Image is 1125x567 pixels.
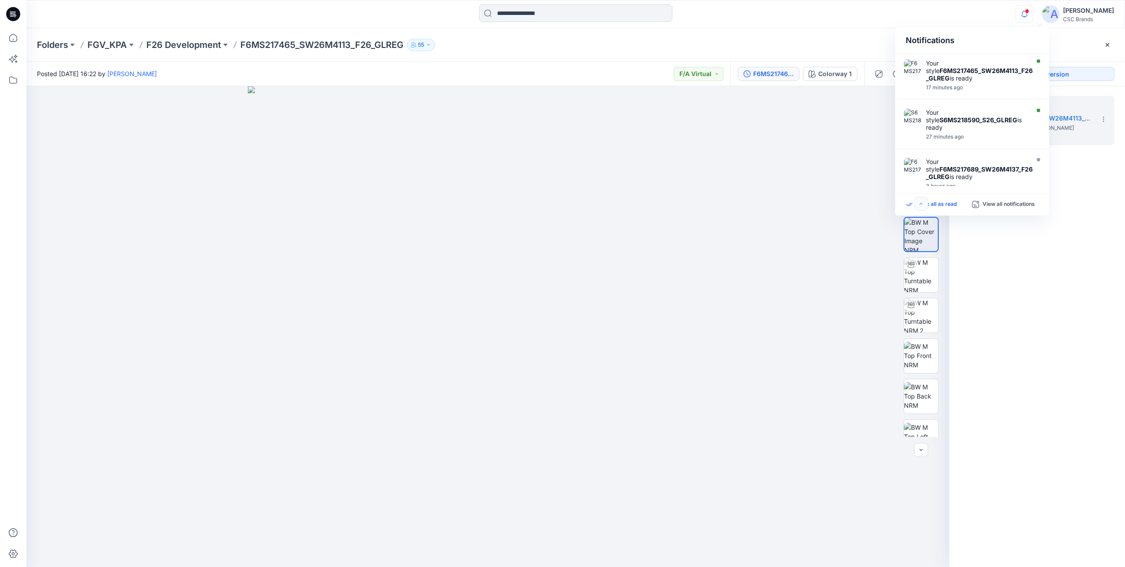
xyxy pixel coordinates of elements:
p: View all notifications [983,201,1035,209]
div: Your style is ready [926,158,1035,180]
a: F26 Development [146,39,221,51]
span: Posted [DATE] 16:22 by [37,69,157,78]
p: F6MS217465_SW26M4113_F26_GLREG [240,39,403,51]
img: eyJhbGciOiJIUzI1NiIsImtpZCI6IjAiLCJzbHQiOiJzZXMiLCJ0eXAiOiJKV1QifQ.eyJkYXRhIjp7InR5cGUiOiJzdG9yYW... [248,86,728,567]
div: Tuesday, August 26, 2025 16:15 [926,134,1027,140]
button: Close [1104,41,1111,48]
img: BW M Top Back NRM [904,382,938,410]
a: FGV_KPA [87,39,127,51]
div: Colorway 1 [818,69,852,79]
div: F6MS217465_SW26M4113_F26_GLREG_VFA [753,69,794,79]
div: [PERSON_NAME] [1063,5,1114,16]
strong: F6MS217689_SW26M4137_F26_GLREG [926,165,1033,180]
a: Folders [37,39,68,51]
button: F6MS217465_SW26M4113_F26_GLREG_VFA [738,67,799,81]
strong: S6MS218590_S26_GLREG [940,116,1017,124]
img: BW M Top Front NRM [904,342,938,369]
div: Your style is ready [926,59,1035,82]
strong: F6MS217465_SW26M4113_F26_GLREG [926,67,1033,82]
div: Tuesday, August 26, 2025 13:50 [926,183,1035,189]
div: CSC Brands [1063,16,1114,22]
div: Your style is ready [926,109,1027,131]
img: BW M Top Cover Image NRM [904,218,938,251]
img: S6MS218590_S26_GLREG_VP1 [904,109,922,126]
img: BW M Top Turntable NRM 2 [904,298,938,333]
a: [PERSON_NAME] [107,70,157,77]
img: F6MS217465_SW26M4113_F26_GLREG_VFA [904,59,922,77]
div: Tuesday, August 26, 2025 16:24 [926,84,1035,91]
div: Notifications [895,27,1049,54]
img: F6MS217689_SW26M4137_F26_GLREG_VFA [904,158,922,176]
img: BW M Top Left NRM [904,423,938,450]
p: Mark all as read [916,201,957,209]
button: Colorway 1 [803,67,857,81]
button: Details [889,67,904,81]
img: BW M Top Turntable NRM [904,258,938,292]
button: 55 [407,39,435,51]
img: avatar [1042,5,1060,23]
p: 55 [418,40,424,50]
